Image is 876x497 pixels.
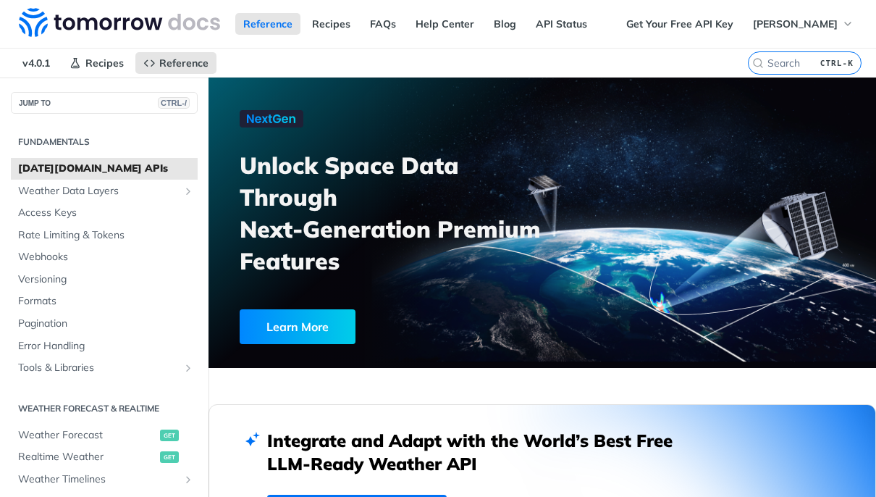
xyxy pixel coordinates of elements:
a: Learn More [240,309,494,344]
span: Reference [159,57,209,70]
button: JUMP TOCTRL-/ [11,92,198,114]
span: Tools & Libraries [18,361,179,375]
span: [DATE][DOMAIN_NAME] APIs [18,162,194,176]
h2: Weather Forecast & realtime [11,402,198,415]
div: Learn More [240,309,355,344]
a: Recipes [304,13,358,35]
a: Weather Data LayersShow subpages for Weather Data Layers [11,180,198,202]
a: [DATE][DOMAIN_NAME] APIs [11,158,198,180]
span: Webhooks [18,250,194,264]
span: Weather Forecast [18,428,156,443]
a: Weather TimelinesShow subpages for Weather Timelines [11,469,198,490]
button: [PERSON_NAME] [745,13,862,35]
a: Access Keys [11,202,198,224]
a: Webhooks [11,246,198,268]
span: Pagination [18,317,194,331]
span: Weather Timelines [18,472,179,487]
svg: Search [752,57,764,69]
span: v4.0.1 [14,52,58,74]
a: Tools & LibrariesShow subpages for Tools & Libraries [11,357,198,379]
span: Error Handling [18,339,194,354]
span: Rate Limiting & Tokens [18,228,194,243]
a: Reference [135,52,216,74]
a: Reference [235,13,300,35]
h2: Fundamentals [11,135,198,149]
span: CTRL-/ [158,97,190,109]
a: Formats [11,291,198,312]
button: Show subpages for Tools & Libraries [182,362,194,374]
a: Help Center [408,13,482,35]
a: Rate Limiting & Tokens [11,225,198,246]
button: Show subpages for Weather Data Layers [182,185,194,197]
span: Weather Data Layers [18,184,179,199]
h2: Integrate and Adapt with the World’s Best Free LLM-Ready Weather API [267,429,694,475]
span: [PERSON_NAME] [753,17,838,30]
img: Tomorrow.io Weather API Docs [19,8,220,37]
a: Weather Forecastget [11,425,198,446]
a: Recipes [62,52,132,74]
a: API Status [528,13,595,35]
a: Blog [486,13,524,35]
a: Pagination [11,313,198,335]
a: Versioning [11,269,198,291]
span: Recipes [85,57,124,70]
kbd: CTRL-K [817,56,857,70]
span: Formats [18,294,194,309]
a: FAQs [362,13,404,35]
span: get [160,430,179,441]
a: Error Handling [11,335,198,357]
button: Show subpages for Weather Timelines [182,474,194,485]
span: Versioning [18,272,194,287]
a: Get Your Free API Key [618,13,741,35]
h3: Unlock Space Data Through Next-Generation Premium Features [240,149,558,277]
span: Realtime Weather [18,450,156,464]
span: Access Keys [18,206,194,220]
img: NextGen [240,110,303,128]
span: get [160,451,179,463]
a: Realtime Weatherget [11,446,198,468]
